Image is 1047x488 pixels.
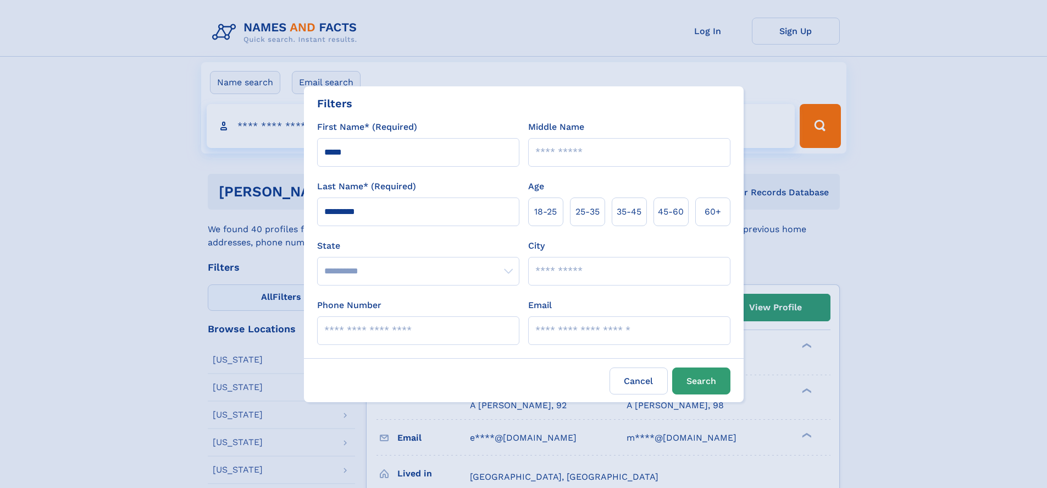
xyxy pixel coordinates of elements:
[705,205,721,218] span: 60+
[534,205,557,218] span: 18‑25
[528,180,544,193] label: Age
[317,239,519,253] label: State
[528,120,584,134] label: Middle Name
[617,205,641,218] span: 35‑45
[658,205,684,218] span: 45‑60
[528,299,552,312] label: Email
[575,205,600,218] span: 25‑35
[317,95,352,112] div: Filters
[672,368,730,394] button: Search
[317,299,381,312] label: Phone Number
[610,368,668,394] label: Cancel
[317,120,417,134] label: First Name* (Required)
[317,180,416,193] label: Last Name* (Required)
[528,239,545,253] label: City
